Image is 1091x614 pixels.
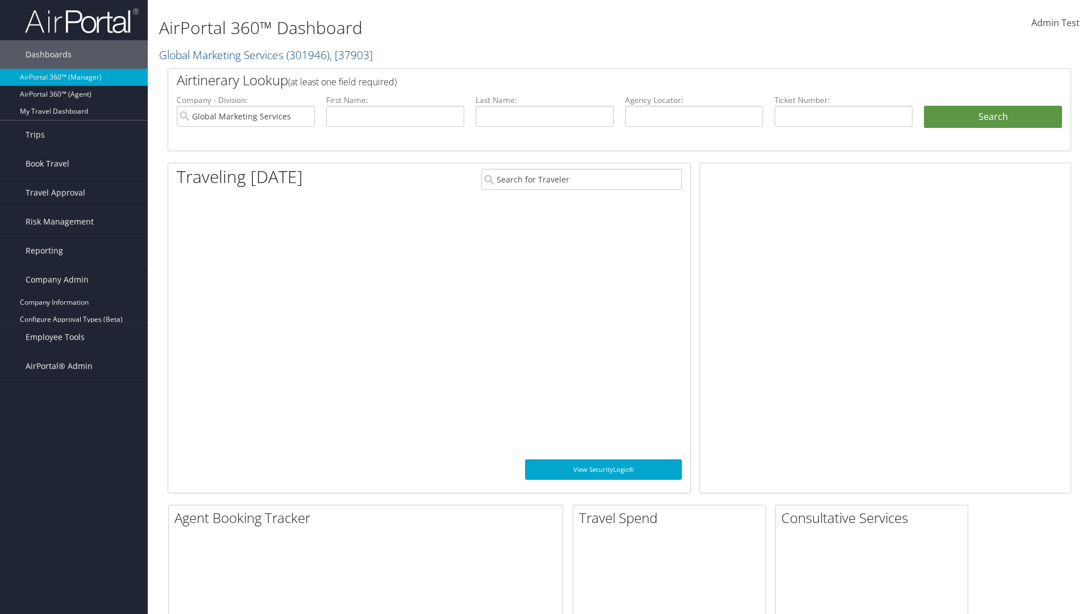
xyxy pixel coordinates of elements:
h2: Airtinerary Lookup [177,70,987,90]
span: , [ 37903 ] [330,47,373,63]
span: ( 301946 ) [286,47,330,63]
label: Ticket Number: [774,94,913,106]
label: Agency Locator: [625,94,763,106]
h1: Traveling [DATE] [177,165,303,189]
label: Company - Division: [177,94,315,106]
span: Admin Test [1031,16,1080,29]
input: Search for Traveler [481,169,682,190]
span: Employee Tools [26,323,85,351]
span: AirPortal® Admin [26,352,93,380]
span: Trips [26,121,45,149]
a: Global Marketing Services [159,47,373,63]
a: View SecurityLogic® [525,459,682,480]
span: Company Admin [26,265,89,294]
h1: AirPortal 360™ Dashboard [159,16,773,40]
button: Search [924,106,1062,128]
label: First Name: [326,94,464,106]
span: Book Travel [26,150,69,178]
span: (at least one field required) [288,76,397,88]
a: Admin Test [1031,6,1080,41]
span: Risk Management [26,208,94,236]
h2: Consultative Services [781,508,968,528]
img: airportal-logo.png [25,7,139,34]
label: Last Name: [476,94,614,106]
h2: Agent Booking Tracker [174,508,563,528]
span: Dashboards [26,40,72,69]
span: Reporting [26,237,63,265]
h2: Travel Spend [579,508,765,528]
span: Travel Approval [26,179,85,207]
